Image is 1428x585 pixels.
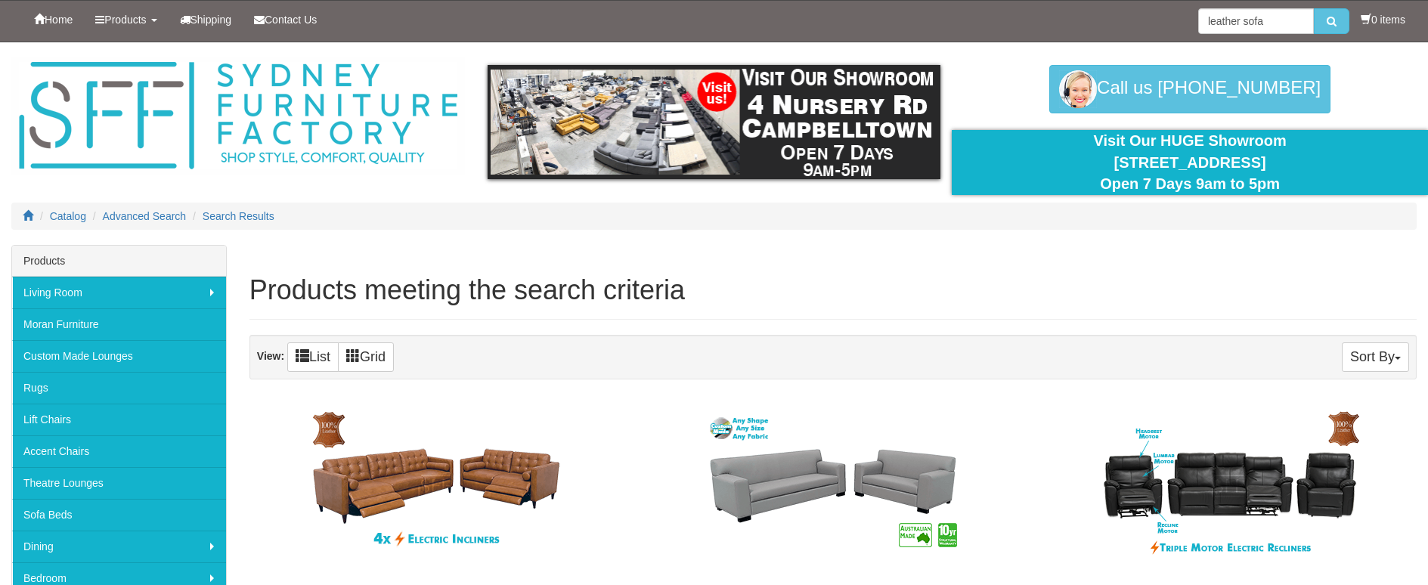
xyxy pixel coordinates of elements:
span: Contact Us [265,14,317,26]
img: Sydney Furniture Factory [11,57,465,175]
div: Products [12,246,226,277]
a: Catalog [50,210,86,222]
strong: View: [257,350,284,362]
a: Custom Made Lounges [12,340,226,372]
a: Products [84,1,168,39]
img: California 3 Seater & 2 Seater Sofa Set in Microfibre Leather [697,403,969,569]
a: Accent Chairs [12,435,226,467]
span: Products [104,14,146,26]
a: Sofa Beds [12,499,226,531]
a: Grid [338,342,394,372]
img: Alexa Sofa Set with 4x Electric Incliners in 100% Leather [300,403,572,569]
input: Site search [1198,8,1314,34]
div: Visit Our HUGE Showroom [STREET_ADDRESS] Open 7 Days 9am to 5pm [963,130,1417,195]
a: Rugs [12,372,226,404]
a: Theatre Lounges [12,467,226,499]
a: Living Room [12,277,226,308]
a: Shipping [169,1,243,39]
span: Home [45,14,73,26]
a: Advanced Search [103,210,187,222]
li: 0 items [1361,12,1405,27]
a: List [287,342,339,372]
h1: Products meeting the search criteria [249,275,1417,305]
a: Dining [12,531,226,562]
img: showroom.gif [488,65,941,179]
a: Home [23,1,84,39]
a: Lift Chairs [12,404,226,435]
a: Search Results [203,210,274,222]
button: Sort By [1342,342,1409,372]
a: Contact Us [243,1,328,39]
img: Chicago Triple Motor Recliner Lounge Suite in 100% Leather [1094,403,1366,569]
span: Shipping [191,14,232,26]
a: Moran Furniture [12,308,226,340]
